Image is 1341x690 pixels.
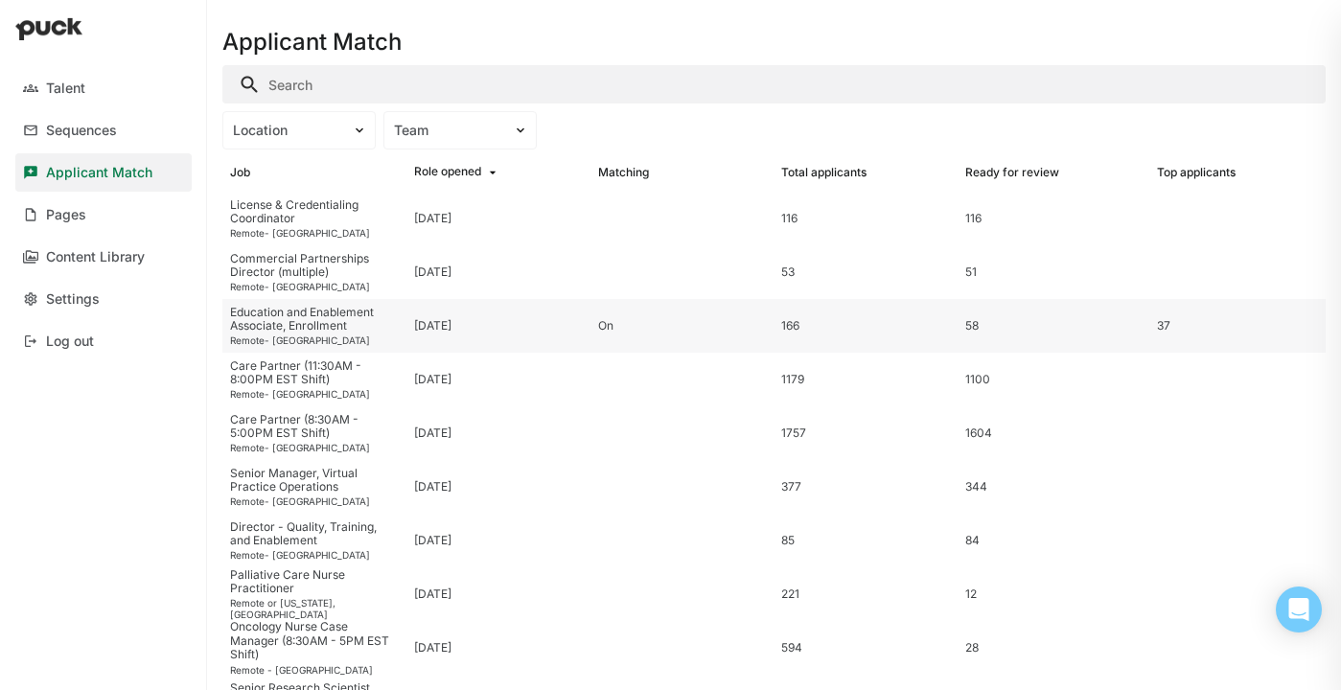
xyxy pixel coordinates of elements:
[230,198,399,226] div: License & Credentialing Coordinator
[965,319,1134,333] div: 58
[598,166,649,179] div: Matching
[965,373,1134,386] div: 1100
[965,265,1134,279] div: 51
[15,280,192,318] a: Settings
[414,319,451,333] div: [DATE]
[781,480,950,494] div: 377
[394,123,503,139] div: Team
[46,333,94,350] div: Log out
[230,227,399,239] div: Remote- [GEOGRAPHIC_DATA]
[781,426,950,440] div: 1757
[781,587,950,601] div: 221
[1157,166,1236,179] div: Top applicants
[781,265,950,279] div: 53
[222,31,402,54] h1: Applicant Match
[230,467,399,494] div: Senior Manager, Virtual Practice Operations
[230,568,399,596] div: Palliative Care Nurse Practitioner
[46,291,100,308] div: Settings
[965,480,1134,494] div: 344
[414,265,451,279] div: [DATE]
[230,359,399,387] div: Care Partner (11:30AM - 8:00PM EST Shift)
[965,587,1134,601] div: 12
[965,534,1134,547] div: 84
[414,212,451,225] div: [DATE]
[230,166,250,179] div: Job
[230,495,399,507] div: Remote- [GEOGRAPHIC_DATA]
[781,641,950,655] div: 594
[46,207,86,223] div: Pages
[598,319,767,333] div: On
[414,165,481,180] div: Role opened
[46,80,85,97] div: Talent
[230,306,399,333] div: Education and Enablement Associate, Enrollment
[1276,586,1322,632] div: Open Intercom Messenger
[414,641,451,655] div: [DATE]
[414,373,451,386] div: [DATE]
[965,166,1059,179] div: Ready for review
[965,426,1134,440] div: 1604
[781,534,950,547] div: 85
[230,549,399,561] div: Remote- [GEOGRAPHIC_DATA]
[46,123,117,139] div: Sequences
[230,664,399,676] div: Remote - [GEOGRAPHIC_DATA]
[965,641,1134,655] div: 28
[230,388,399,400] div: Remote- [GEOGRAPHIC_DATA]
[230,334,399,346] div: Remote- [GEOGRAPHIC_DATA]
[230,620,399,661] div: Oncology Nurse Case Manager (8:30AM - 5PM EST Shift)
[230,520,399,548] div: Director - Quality, Training, and Enablement
[781,212,950,225] div: 116
[230,413,399,441] div: Care Partner (8:30AM - 5:00PM EST Shift)
[781,166,867,179] div: Total applicants
[965,212,1134,225] div: 116
[414,534,451,547] div: [DATE]
[15,195,192,234] a: Pages
[233,123,342,139] div: Location
[15,111,192,149] a: Sequences
[15,238,192,276] a: Content Library
[414,587,451,601] div: [DATE]
[46,249,145,265] div: Content Library
[230,281,399,292] div: Remote- [GEOGRAPHIC_DATA]
[781,319,950,333] div: 166
[414,480,451,494] div: [DATE]
[222,65,1326,103] input: Search
[46,165,152,181] div: Applicant Match
[230,252,399,280] div: Commercial Partnerships Director (multiple)
[414,426,451,440] div: [DATE]
[15,153,192,192] a: Applicant Match
[15,69,192,107] a: Talent
[781,373,950,386] div: 1179
[230,597,399,620] div: Remote or [US_STATE], [GEOGRAPHIC_DATA]
[1157,319,1170,333] div: 37
[230,442,399,453] div: Remote- [GEOGRAPHIC_DATA]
